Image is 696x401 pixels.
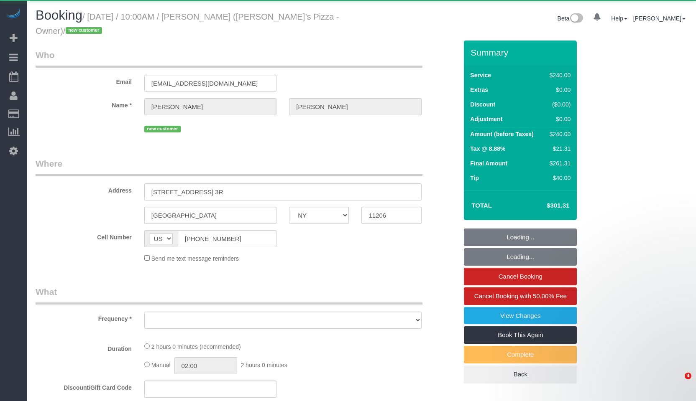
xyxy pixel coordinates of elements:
label: Amount (before Taxes) [470,130,533,138]
a: View Changes [464,307,577,325]
label: Discount/Gift Card Code [29,381,138,392]
label: Extras [470,86,488,94]
input: Last Name [289,98,421,115]
strong: Total [471,202,492,209]
div: $0.00 [546,86,571,94]
div: ($0.00) [546,100,571,109]
a: Beta [558,15,583,22]
label: Duration [29,342,138,353]
input: City [144,207,276,224]
input: First Name [144,98,276,115]
span: Cancel Booking with 50.00% Fee [474,292,567,299]
a: Back [464,365,577,383]
a: [PERSON_NAME] [633,15,686,22]
small: / [DATE] / 10:00AM / [PERSON_NAME] ([PERSON_NAME]’s Pizza - Owner) [36,12,339,36]
span: / [63,26,105,36]
div: $0.00 [546,115,571,123]
span: Manual [151,362,171,368]
span: 2 hours 0 minutes [241,362,287,368]
a: Book This Again [464,326,577,344]
div: $40.00 [546,174,571,182]
label: Discount [470,100,495,109]
label: Adjustment [470,115,502,123]
input: Zip Code [361,207,421,224]
legend: Who [36,49,422,68]
h3: Summary [471,48,573,57]
label: Email [29,75,138,86]
h4: $301.31 [522,202,569,209]
iframe: Intercom live chat [668,373,688,393]
span: 4 [685,373,691,379]
label: Service [470,71,491,79]
input: Email [144,75,276,92]
img: New interface [569,13,583,24]
span: new customer [144,126,181,132]
img: Automaid Logo [5,8,22,20]
label: Cell Number [29,230,138,241]
span: new customer [66,27,102,34]
input: Cell Number [178,230,276,247]
legend: Where [36,157,422,176]
label: Final Amount [470,159,507,168]
label: Name * [29,98,138,109]
div: $240.00 [546,130,571,138]
div: $240.00 [546,71,571,79]
span: 2 hours 0 minutes (recommended) [151,343,241,350]
label: Frequency * [29,312,138,323]
span: Send me text message reminders [151,255,239,262]
div: $261.31 [546,159,571,168]
label: Tax @ 8.88% [470,145,505,153]
div: $21.31 [546,145,571,153]
a: Cancel Booking with 50.00% Fee [464,287,577,305]
span: Booking [36,8,82,23]
label: Address [29,183,138,195]
a: Cancel Booking [464,268,577,285]
a: Help [611,15,627,22]
label: Tip [470,174,479,182]
legend: What [36,286,422,305]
